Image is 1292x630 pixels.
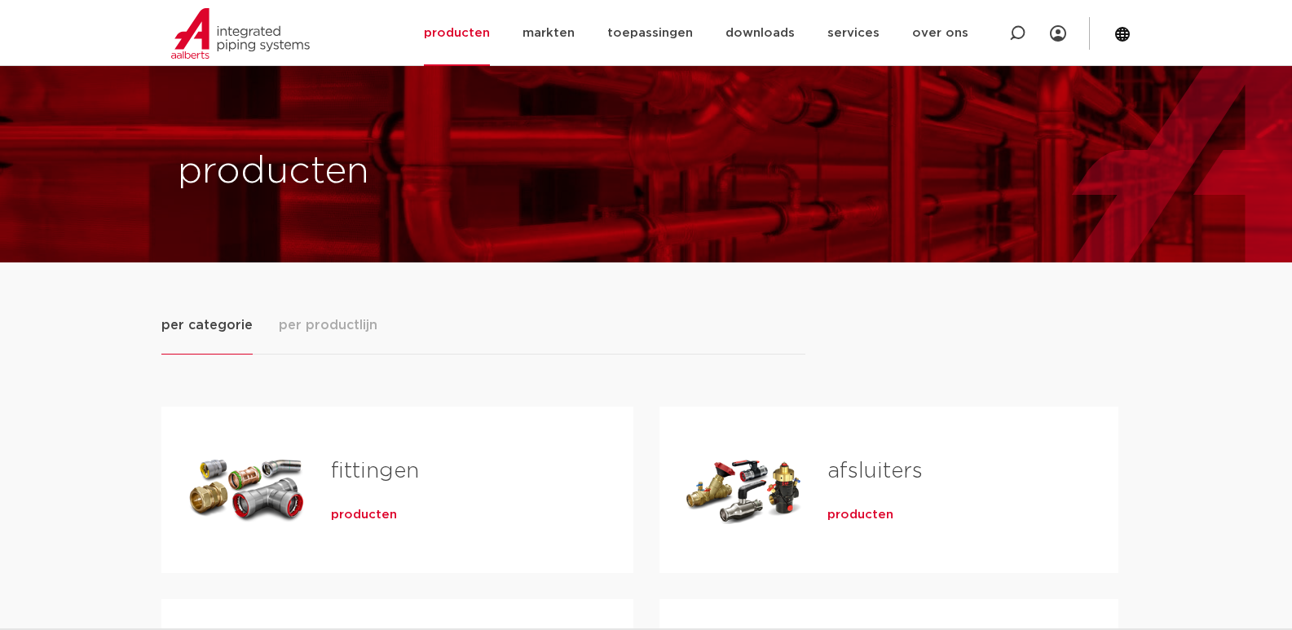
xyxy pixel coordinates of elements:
[331,460,419,482] a: fittingen
[331,507,397,523] a: producten
[178,146,638,198] h1: producten
[161,315,253,335] span: per categorie
[827,507,893,523] a: producten
[827,460,923,482] a: afsluiters
[279,315,377,335] span: per productlijn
